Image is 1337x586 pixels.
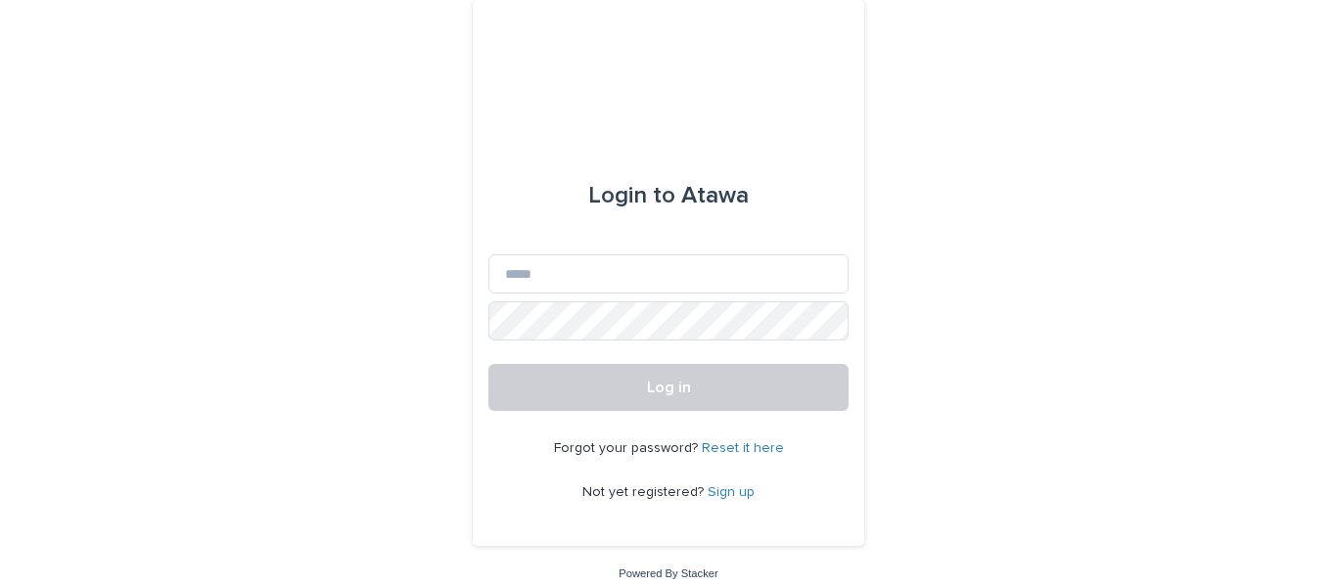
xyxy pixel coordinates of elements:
span: Login to [588,184,675,207]
span: Not yet registered? [582,485,708,499]
a: Reset it here [702,441,784,455]
span: Log in [647,380,691,395]
a: Sign up [708,485,755,499]
button: Log in [488,364,849,411]
a: Powered By Stacker [619,567,717,579]
div: Atawa [588,168,749,223]
span: Forgot your password? [554,441,702,455]
img: Ls34BcGeRexTGTNfXpUC [527,47,811,106]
